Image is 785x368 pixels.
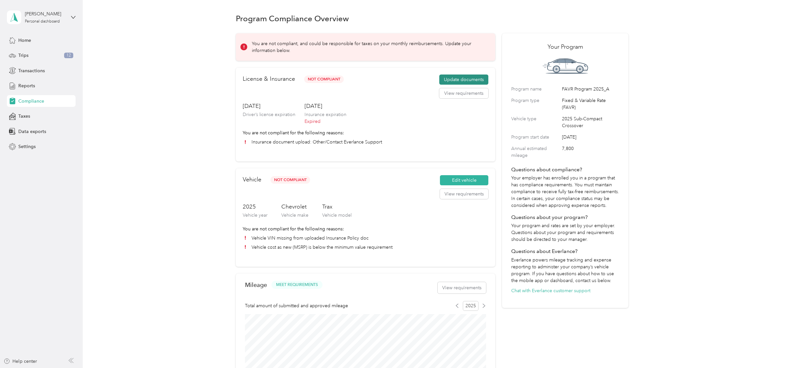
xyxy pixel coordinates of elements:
[440,189,488,199] button: View requirements
[511,213,619,221] h4: Questions about your program?
[18,67,45,74] span: Transactions
[511,287,590,294] button: Chat with Everlance customer support
[562,134,619,141] span: [DATE]
[463,301,479,311] span: 2025
[304,75,344,83] span: Not Compliant
[511,134,560,141] label: Program start date
[511,86,560,92] label: Program name
[440,175,488,186] button: Edit vehicle
[18,98,44,105] span: Compliance
[305,102,346,110] h3: [DATE]
[18,113,30,120] span: Taxes
[243,102,295,110] h3: [DATE]
[511,145,560,159] label: Annual estimated mileage
[511,222,619,243] p: Your program and rates are set by your employer. Questions about your program and requirements sh...
[243,203,268,211] h3: 2025
[511,42,619,51] h2: Your Program
[511,175,619,209] p: Your employer has enrolled you in a program that has compliance requirements. You must maintain c...
[305,111,346,118] p: Insurance expiration
[276,282,318,288] span: MEET REQUIREMENTS
[243,129,488,136] p: You are not compliant for the following reasons:
[281,203,308,211] h3: Chevrolet
[439,88,488,99] button: View requirements
[243,212,268,219] p: Vehicle year
[243,111,295,118] p: Driver’s license expiration
[252,40,486,54] p: You are not compliant, and could be responsible for taxes on your monthly reimbursements. Update ...
[236,15,349,22] h1: Program Compliance Overview
[243,235,488,242] li: Vehicle VIN missing from uploaded Insurance Policy doc
[562,86,619,92] span: FAVR Program 2025_A
[4,358,37,365] button: Help center
[511,97,560,111] label: Program type
[322,203,352,211] h3: Trax
[322,212,352,219] p: Vehicle model
[18,52,28,59] span: Trips
[18,82,35,89] span: Reports
[511,166,619,174] h4: Questions about compliance?
[25,10,66,17] div: [PERSON_NAME]
[245,302,348,309] span: Total amount of submitted and approved mileage
[25,20,60,24] div: Personal dashboard
[439,75,488,85] button: Update documents
[271,281,323,289] button: MEET REQUIREMENTS
[511,247,619,255] h4: Questions about Everlance?
[562,97,619,111] span: Fixed & Variable Rate (FAVR)
[243,139,488,145] li: Insurance document upload: Other/Contact Everlance Support
[281,212,308,219] p: Vehicle make
[511,257,619,284] p: Everlance powers mileage tracking and expense reporting to administer your company’s vehicle prog...
[562,115,619,129] span: 2025 Sub-Compact Crossover
[305,118,346,125] p: Expired
[243,75,295,83] h2: License & Insurance
[748,331,785,368] iframe: Everlance-gr Chat Button Frame
[245,281,267,288] h2: Mileage
[270,176,310,184] span: Not Compliant
[243,226,488,232] p: You are not compliant for the following reasons:
[511,115,560,129] label: Vehicle type
[18,37,31,44] span: Home
[243,244,488,251] li: Vehicle cost as new (MSRP) is below the minimum value requirement
[64,53,73,59] span: 12
[438,282,486,293] button: View requirements
[18,143,36,150] span: Settings
[243,175,261,184] h2: Vehicle
[18,128,46,135] span: Data exports
[562,145,619,159] span: 7,800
